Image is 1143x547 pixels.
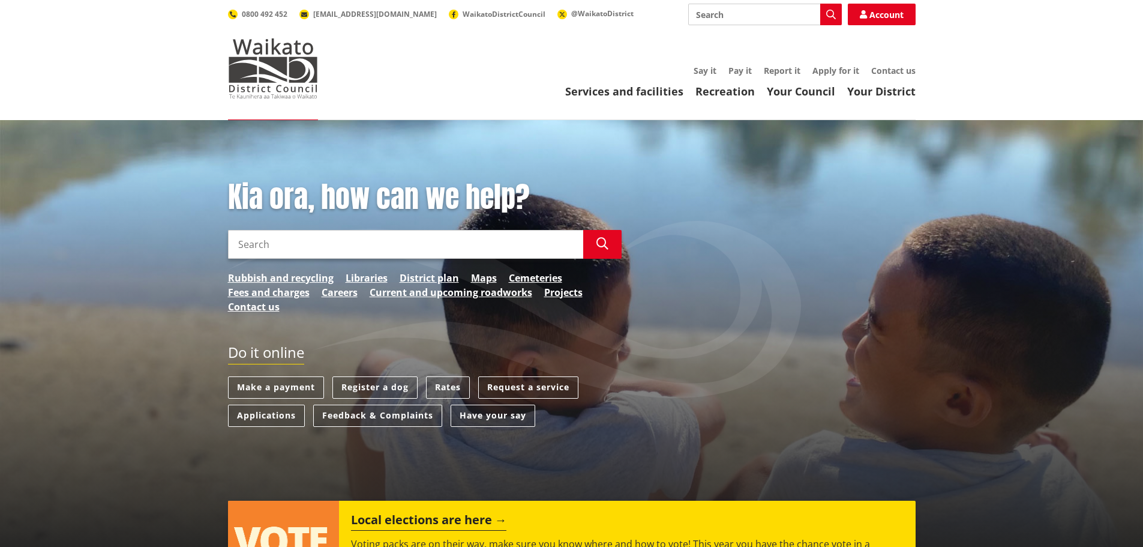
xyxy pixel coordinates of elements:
[471,271,497,285] a: Maps
[764,65,800,76] a: Report it
[400,271,459,285] a: District plan
[426,376,470,399] a: Rates
[313,9,437,19] span: [EMAIL_ADDRESS][DOMAIN_NAME]
[509,271,562,285] a: Cemeteries
[695,84,755,98] a: Recreation
[847,84,916,98] a: Your District
[228,344,304,365] h2: Do it online
[228,230,583,259] input: Search input
[313,405,442,427] a: Feedback & Complaints
[848,4,916,25] a: Account
[228,9,287,19] a: 0800 492 452
[228,405,305,427] a: Applications
[370,285,532,300] a: Current and upcoming roadworks
[812,65,859,76] a: Apply for it
[767,84,835,98] a: Your Council
[322,285,358,300] a: Careers
[332,376,418,399] a: Register a dog
[871,65,916,76] a: Contact us
[463,9,545,19] span: WaikatoDistrictCouncil
[478,376,578,399] a: Request a service
[565,84,683,98] a: Services and facilities
[451,405,535,427] a: Have your say
[228,285,310,300] a: Fees and charges
[228,38,318,98] img: Waikato District Council - Te Kaunihera aa Takiwaa o Waikato
[688,4,842,25] input: Search input
[228,300,280,314] a: Contact us
[557,8,634,19] a: @WaikatoDistrict
[728,65,752,76] a: Pay it
[299,9,437,19] a: [EMAIL_ADDRESS][DOMAIN_NAME]
[228,180,622,215] h1: Kia ora, how can we help?
[449,9,545,19] a: WaikatoDistrictCouncil
[351,513,506,531] h2: Local elections are here
[544,285,583,300] a: Projects
[228,376,324,399] a: Make a payment
[228,271,334,285] a: Rubbish and recycling
[571,8,634,19] span: @WaikatoDistrict
[694,65,716,76] a: Say it
[242,9,287,19] span: 0800 492 452
[346,271,388,285] a: Libraries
